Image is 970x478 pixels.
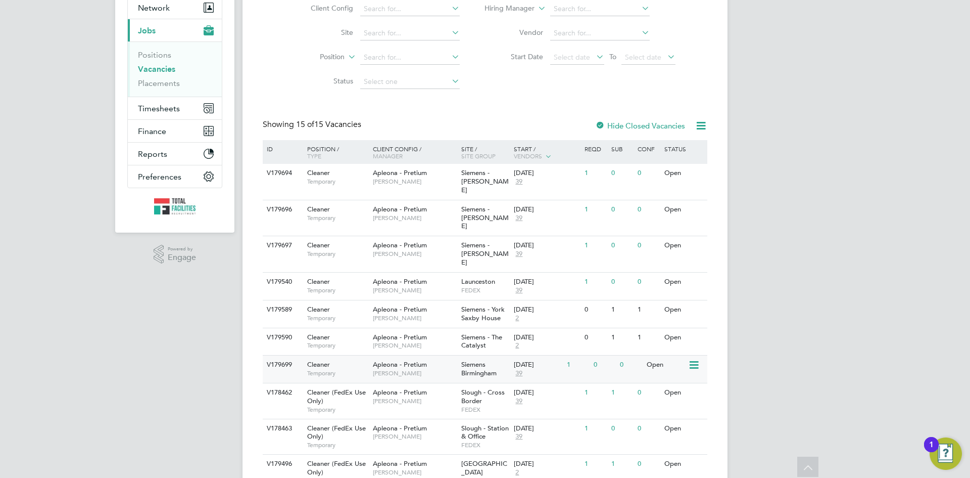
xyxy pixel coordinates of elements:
span: Apleona - Pretium [373,241,427,249]
div: 1 [564,356,591,374]
div: [DATE] [514,460,579,468]
span: 39 [514,369,524,378]
div: ID [264,140,300,157]
a: Powered byEngage [154,245,197,264]
span: Reports [138,149,167,159]
div: Open [662,236,706,255]
span: [PERSON_NAME] [373,369,456,377]
div: 0 [635,273,661,291]
div: Position / [300,140,370,164]
span: 39 [514,178,524,186]
div: Client Config / [370,140,459,164]
div: 0 [635,236,661,255]
span: 39 [514,250,524,258]
div: 0 [591,356,617,374]
span: [PERSON_NAME] [373,286,456,294]
span: Jobs [138,26,156,35]
span: Cleaner (FedEx Use Only) [307,388,366,405]
span: 39 [514,397,524,406]
span: Temporary [307,286,368,294]
span: Siemens - York Saxby House [461,305,505,322]
span: Cleaner [307,241,330,249]
div: 1 [582,273,608,291]
label: Hide Closed Vacancies [595,121,685,131]
input: Search for... [360,26,460,40]
div: 1 [582,200,608,219]
div: [DATE] [514,241,579,250]
div: Open [662,455,706,473]
span: Siemens Birmingham [461,360,497,377]
button: Timesheets [128,97,222,119]
div: 1 [582,164,608,183]
span: 15 Vacancies [296,119,361,129]
div: 1 [582,455,608,473]
span: Temporary [307,441,368,449]
div: 0 [635,455,661,473]
span: Select date [554,53,590,62]
span: Cleaner [307,168,330,177]
div: V178463 [264,419,300,438]
span: [PERSON_NAME] [373,250,456,258]
span: 2 [514,341,520,350]
span: 2 [514,314,520,323]
span: To [606,50,619,63]
span: [PERSON_NAME] [373,397,456,405]
span: Launceston [461,277,495,286]
div: Reqd [582,140,608,157]
span: Siemens - [PERSON_NAME] [461,241,509,267]
div: 0 [635,164,661,183]
span: [PERSON_NAME] [373,468,456,476]
div: Jobs [128,41,222,97]
span: Type [307,152,321,160]
div: Start / [511,140,582,165]
div: 1 [582,419,608,438]
span: Apleona - Pretium [373,360,427,369]
div: 1 [609,383,635,402]
label: Hiring Manager [476,4,535,14]
span: Cleaner [307,277,330,286]
div: Open [662,164,706,183]
span: Siemens - [PERSON_NAME] [461,168,509,194]
span: Finance [138,126,166,136]
span: Temporary [307,369,368,377]
span: Temporary [307,314,368,322]
a: Go to home page [127,198,222,214]
div: 0 [609,200,635,219]
span: Vendors [514,152,542,160]
span: [PERSON_NAME] [373,314,456,322]
span: Network [138,3,170,13]
span: Select date [625,53,661,62]
span: 2 [514,468,520,477]
span: Apleona - Pretium [373,333,427,341]
div: [DATE] [514,306,579,314]
span: Cleaner [307,305,330,314]
div: 0 [635,419,661,438]
div: [DATE] [514,388,579,397]
span: Apleona - Pretium [373,168,427,177]
div: V179699 [264,356,300,374]
div: V178462 [264,383,300,402]
input: Search for... [360,2,460,16]
div: V179694 [264,164,300,183]
span: Temporary [307,214,368,222]
span: Temporary [307,250,368,258]
div: Conf [635,140,661,157]
div: Site / [459,140,512,164]
button: Preferences [128,165,222,188]
span: Siemens - The Catalyst [461,333,502,350]
div: Open [644,356,688,374]
span: [PERSON_NAME] [373,341,456,350]
label: Vendor [485,28,543,37]
div: [DATE] [514,169,579,178]
div: 1 [582,236,608,255]
span: Cleaner [307,360,330,369]
div: V179590 [264,328,300,347]
label: Position [286,52,345,62]
span: Apleona - Pretium [373,277,427,286]
div: V179540 [264,273,300,291]
div: 1 [609,455,635,473]
button: Reports [128,143,222,165]
a: Positions [138,50,171,60]
div: [DATE] [514,278,579,286]
div: V179496 [264,455,300,473]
